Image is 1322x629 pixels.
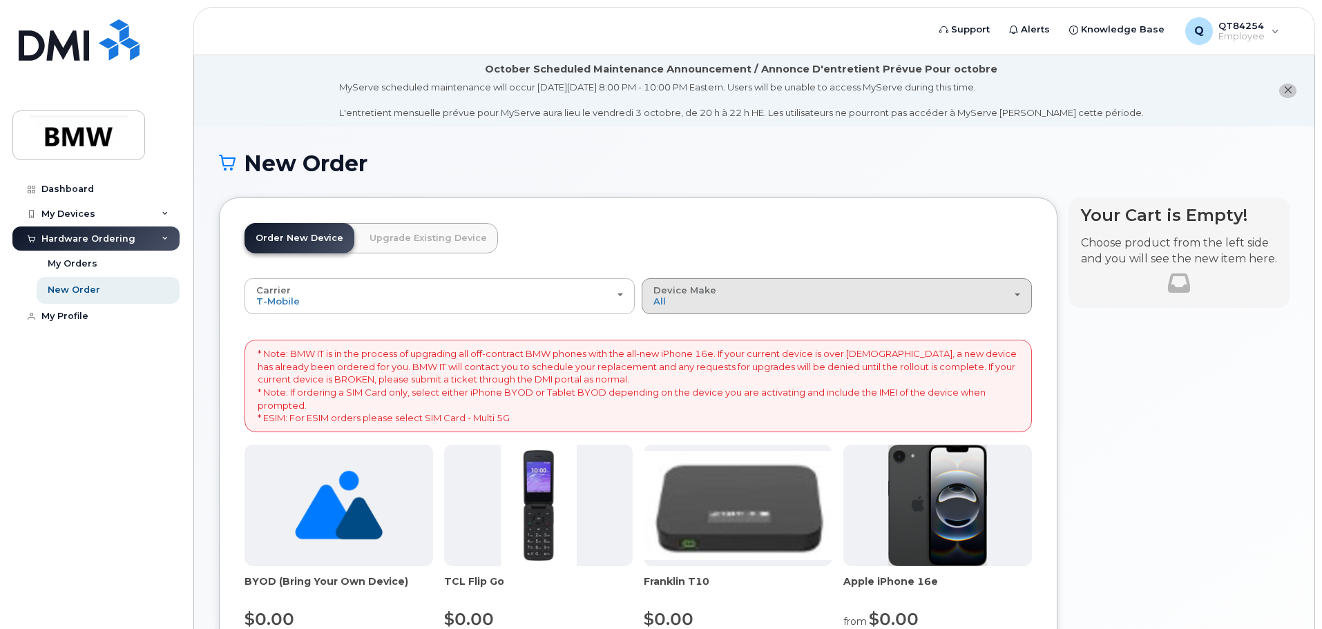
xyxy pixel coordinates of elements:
img: iphone16e.png [888,445,988,566]
div: Franklin T10 [644,574,832,602]
button: close notification [1279,84,1296,98]
img: no_image_found-2caef05468ed5679b831cfe6fc140e25e0c280774317ffc20a367ab7fd17291e.png [295,445,383,566]
span: $0.00 [644,609,693,629]
div: TCL Flip Go [444,574,633,602]
h1: New Order [219,151,1290,175]
h4: Your Cart is Empty! [1081,206,1277,224]
img: t10.jpg [644,451,832,560]
div: October Scheduled Maintenance Announcement / Annonce D'entretient Prévue Pour octobre [485,62,997,77]
a: Order New Device [245,223,354,253]
button: Device Make All [642,278,1032,314]
div: MyServe scheduled maintenance will occur [DATE][DATE] 8:00 PM - 10:00 PM Eastern. Users will be u... [339,81,1144,119]
p: Choose product from the left side and you will see the new item here. [1081,235,1277,267]
small: from [843,615,867,628]
span: Device Make [653,284,716,296]
button: Carrier T-Mobile [245,278,635,314]
a: Upgrade Existing Device [358,223,498,253]
span: All [653,296,666,307]
span: Carrier [256,284,291,296]
span: $0.00 [869,609,919,629]
div: Apple iPhone 16e [843,574,1032,602]
span: $0.00 [444,609,494,629]
iframe: Messenger Launcher [1262,569,1312,619]
p: * Note: BMW IT is in the process of upgrading all off-contract BMW phones with the all-new iPhone... [258,347,1019,424]
div: BYOD (Bring Your Own Device) [245,574,433,602]
span: T-Mobile [256,296,300,307]
span: $0.00 [245,609,294,629]
img: TCL_FLIP_MODE.jpg [501,445,577,566]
